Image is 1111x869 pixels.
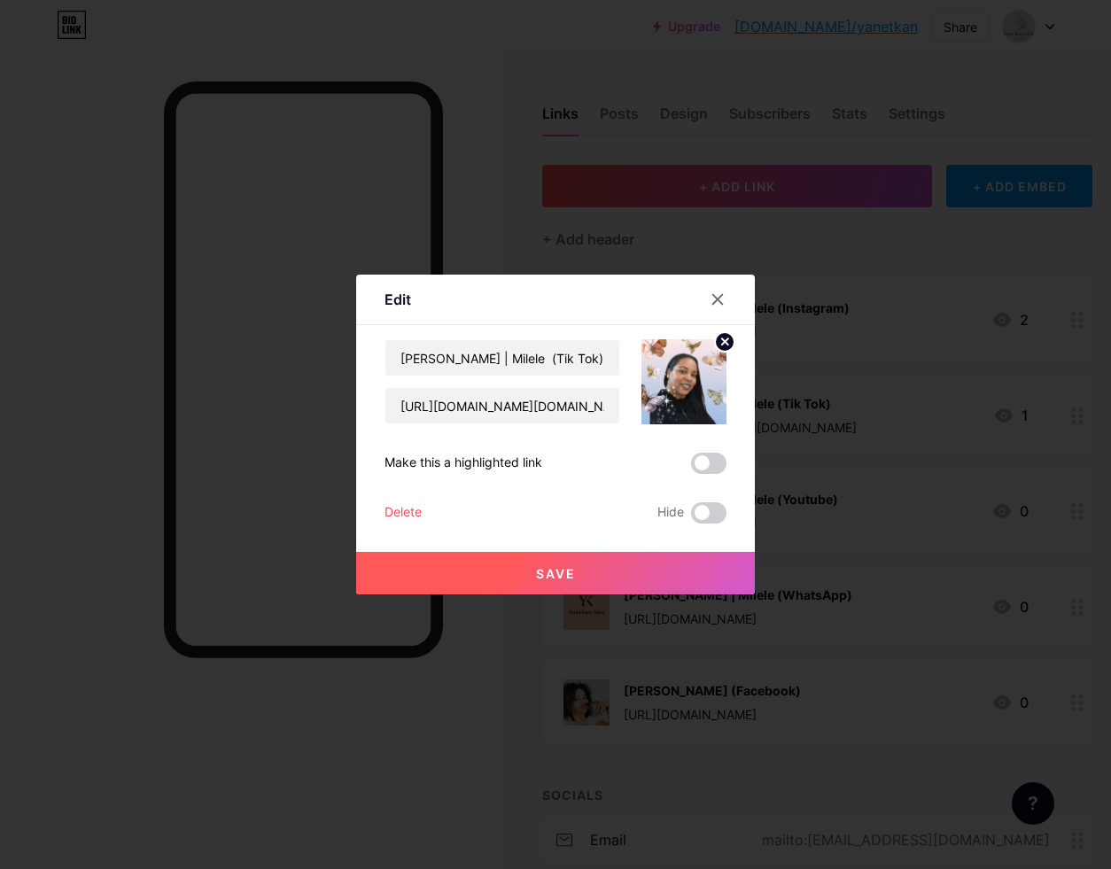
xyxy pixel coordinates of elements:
[385,453,542,474] div: Make this a highlighted link
[385,340,619,376] input: Title
[385,502,422,524] div: Delete
[385,388,619,423] input: URL
[641,339,726,424] img: link_thumbnail
[385,289,411,310] div: Edit
[657,502,684,524] span: Hide
[356,552,755,594] button: Save
[536,566,576,581] span: Save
